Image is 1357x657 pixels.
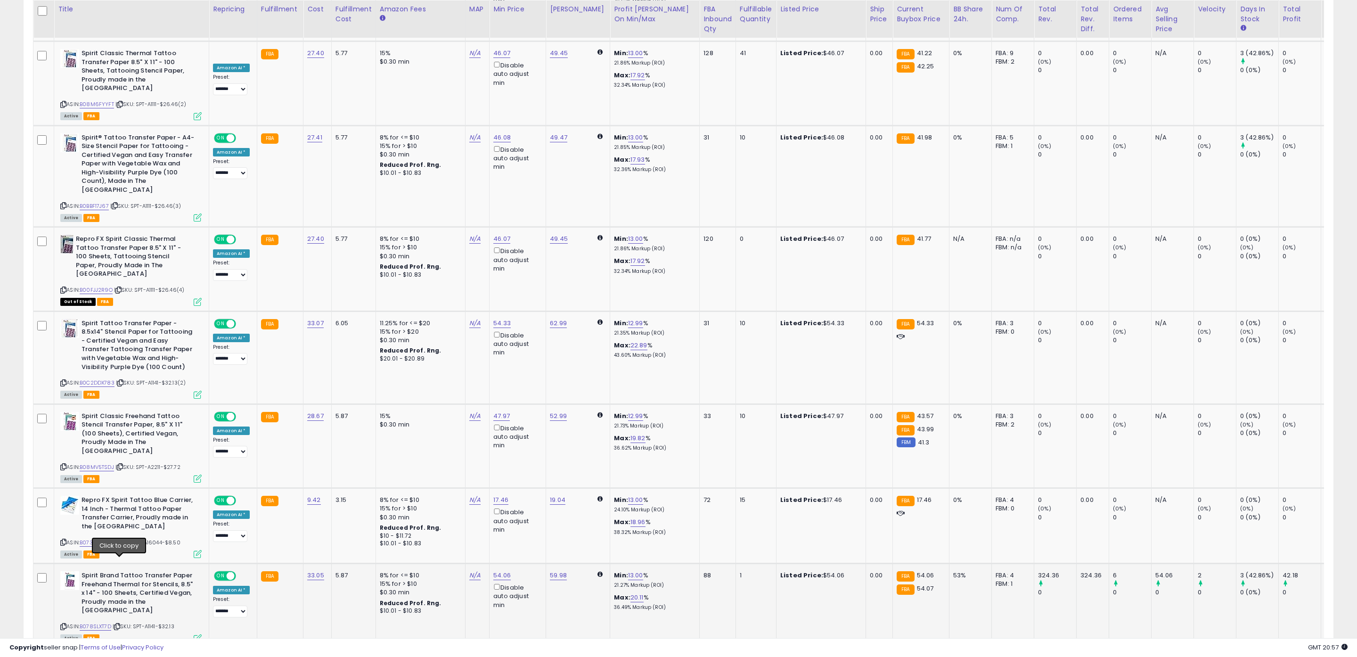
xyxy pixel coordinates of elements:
[1198,328,1211,336] small: (0%)
[60,391,82,399] span: All listings currently available for purchase on Amazon
[1240,252,1278,261] div: 0 (0%)
[80,100,114,108] a: B08M6FYYFT
[1283,244,1296,251] small: (0%)
[628,411,643,421] a: 12.99
[380,412,458,420] div: 15%
[780,319,858,328] div: $54.33
[1283,150,1321,159] div: 0
[614,49,628,57] b: Min:
[614,49,692,66] div: %
[780,412,858,420] div: $47.97
[83,112,99,120] span: FBA
[380,57,458,66] div: $0.30 min
[703,133,728,142] div: 31
[469,411,481,421] a: N/A
[917,411,934,420] span: 43.57
[261,4,299,14] div: Fulfillment
[335,49,368,57] div: 5.77
[703,49,728,57] div: 128
[380,271,458,279] div: $10.01 - $10.83
[493,133,511,142] a: 46.08
[380,150,458,159] div: $0.30 min
[917,319,934,328] span: 54.33
[870,49,885,57] div: 0.00
[493,234,510,244] a: 46.07
[81,643,121,652] a: Terms of Use
[380,328,458,336] div: 15% for > $20
[1283,336,1321,345] div: 0
[213,74,250,95] div: Preset:
[1038,58,1051,66] small: (0%)
[614,4,695,24] div: Profit [PERSON_NAME] on Min/Max
[996,49,1027,57] div: FBA: 9
[1240,4,1275,24] div: Days In Stock
[1240,244,1253,251] small: (0%)
[614,257,692,274] div: %
[628,319,643,328] a: 12.99
[235,236,250,244] span: OFF
[1113,336,1151,345] div: 0
[1240,49,1278,57] div: 3 (42.86%)
[213,334,250,342] div: Amazon AI *
[1113,252,1151,261] div: 0
[897,412,914,422] small: FBA
[550,49,568,58] a: 49.45
[897,49,914,59] small: FBA
[870,133,885,142] div: 0.00
[780,49,823,57] b: Listed Price:
[1038,328,1051,336] small: (0%)
[1198,235,1236,243] div: 0
[740,235,769,243] div: 0
[380,169,458,177] div: $10.01 - $10.83
[897,235,914,245] small: FBA
[610,0,700,38] th: The percentage added to the cost of goods (COGS) that forms the calculator for Min & Max prices.
[60,571,79,590] img: 41nhfGzSmpL._SL40_.jpg
[115,100,186,108] span: | SKU: SPT-A1111-$26.46(2)
[897,319,914,329] small: FBA
[261,235,278,245] small: FBA
[628,495,643,505] a: 13.00
[996,57,1027,66] div: FBM: 2
[614,246,692,252] p: 21.86% Markup (ROI)
[213,148,250,156] div: Amazon AI *
[215,236,227,244] span: ON
[1080,49,1102,57] div: 0.00
[740,49,769,57] div: 41
[83,214,99,222] span: FBA
[493,60,539,87] div: Disable auto adjust min
[614,341,692,359] div: %
[630,593,644,602] a: 20.11
[1198,58,1211,66] small: (0%)
[60,112,82,120] span: All listings currently available for purchase on Amazon
[614,319,628,328] b: Min:
[780,49,858,57] div: $46.07
[703,412,728,420] div: 33
[550,495,565,505] a: 19.04
[703,4,732,34] div: FBA inbound Qty
[1240,336,1278,345] div: 0 (0%)
[1038,4,1072,24] div: Total Rev.
[780,133,858,142] div: $46.08
[780,133,823,142] b: Listed Price:
[996,319,1027,328] div: FBA: 3
[60,49,202,119] div: ASIN:
[630,71,645,80] a: 17.92
[1113,150,1151,159] div: 0
[1198,4,1232,14] div: Velocity
[630,434,646,443] a: 19.82
[996,142,1027,150] div: FBM: 1
[493,330,539,357] div: Disable auto adjust min
[870,4,889,24] div: Ship Price
[1038,412,1076,420] div: 0
[614,166,692,173] p: 32.36% Markup (ROI)
[1240,319,1278,328] div: 0 (0%)
[614,155,630,164] b: Max:
[740,412,769,420] div: 10
[261,49,278,59] small: FBA
[1198,319,1236,328] div: 0
[1155,49,1186,57] div: N/A
[917,234,932,243] span: 41.77
[703,235,728,243] div: 120
[1038,133,1076,142] div: 0
[870,412,885,420] div: 0.00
